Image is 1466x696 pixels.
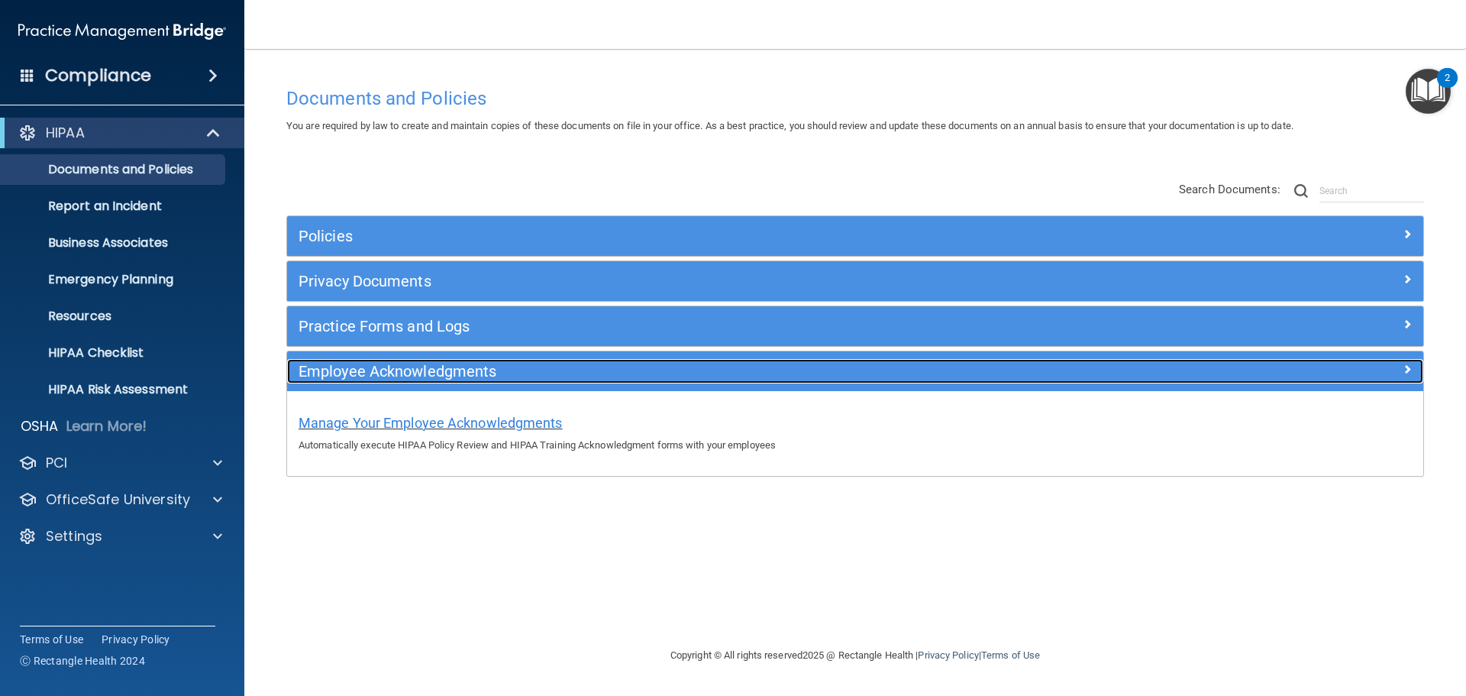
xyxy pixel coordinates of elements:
a: Privacy Policy [102,632,170,647]
input: Search [1319,180,1424,202]
img: PMB logo [18,16,226,47]
div: Copyright © All rights reserved 2025 @ Rectangle Health | | [576,631,1134,680]
a: PCI [18,454,222,472]
h5: Employee Acknowledgments [299,363,1128,380]
a: Manage Your Employee Acknowledgments [299,419,563,430]
a: OfficeSafe University [18,490,222,509]
h5: Practice Forms and Logs [299,318,1128,335]
p: Automatically execute HIPAA Policy Review and HIPAA Training Acknowledgment forms with your emplo... [299,436,1412,455]
p: Emergency Planning [10,272,218,287]
a: Settings [18,527,222,545]
p: OSHA [21,417,59,435]
div: 2 [1445,78,1450,98]
p: Report an Incident [10,199,218,214]
a: HIPAA [18,124,221,142]
p: HIPAA [46,124,85,142]
p: Resources [10,309,218,324]
p: Documents and Policies [10,162,218,177]
a: Privacy Documents [299,269,1412,293]
a: Policies [299,224,1412,248]
h4: Documents and Policies [286,89,1424,108]
p: Business Associates [10,235,218,251]
p: PCI [46,454,67,472]
span: Manage Your Employee Acknowledgments [299,415,563,431]
img: ic-search.3b580494.png [1294,184,1308,198]
a: Privacy Policy [918,649,978,661]
a: Practice Forms and Logs [299,314,1412,338]
span: Ⓒ Rectangle Health 2024 [20,653,145,668]
p: Learn More! [66,417,147,435]
p: HIPAA Risk Assessment [10,382,218,397]
p: OfficeSafe University [46,490,190,509]
a: Employee Acknowledgments [299,359,1412,384]
a: Terms of Use [981,649,1040,661]
p: HIPAA Checklist [10,345,218,361]
span: You are required by law to create and maintain copies of these documents on file in your office. ... [286,120,1293,131]
button: Open Resource Center, 2 new notifications [1406,69,1451,114]
h5: Privacy Documents [299,273,1128,290]
a: Terms of Use [20,632,83,647]
p: Settings [46,527,102,545]
h4: Compliance [45,65,151,86]
span: Search Documents: [1179,183,1280,196]
h5: Policies [299,228,1128,244]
